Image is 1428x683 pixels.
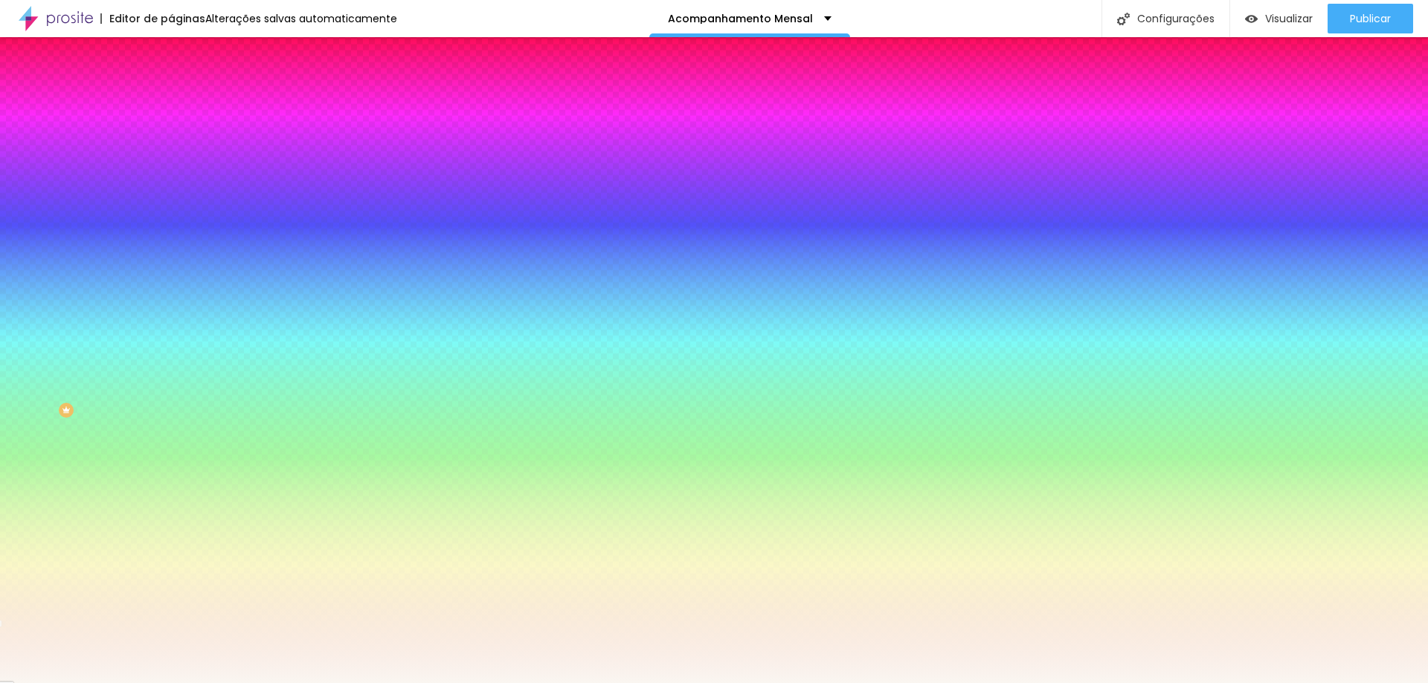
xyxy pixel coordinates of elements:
font: Acompanhamento Mensal [668,11,813,26]
font: Editor de páginas [109,11,205,26]
img: Ícone [1117,13,1130,25]
img: view-1.svg [1245,13,1258,25]
font: Publicar [1350,11,1391,26]
font: Configurações [1137,11,1215,26]
font: Alterações salvas automaticamente [205,11,397,26]
button: Publicar [1328,4,1413,33]
font: Visualizar [1265,11,1313,26]
button: Visualizar [1230,4,1328,33]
